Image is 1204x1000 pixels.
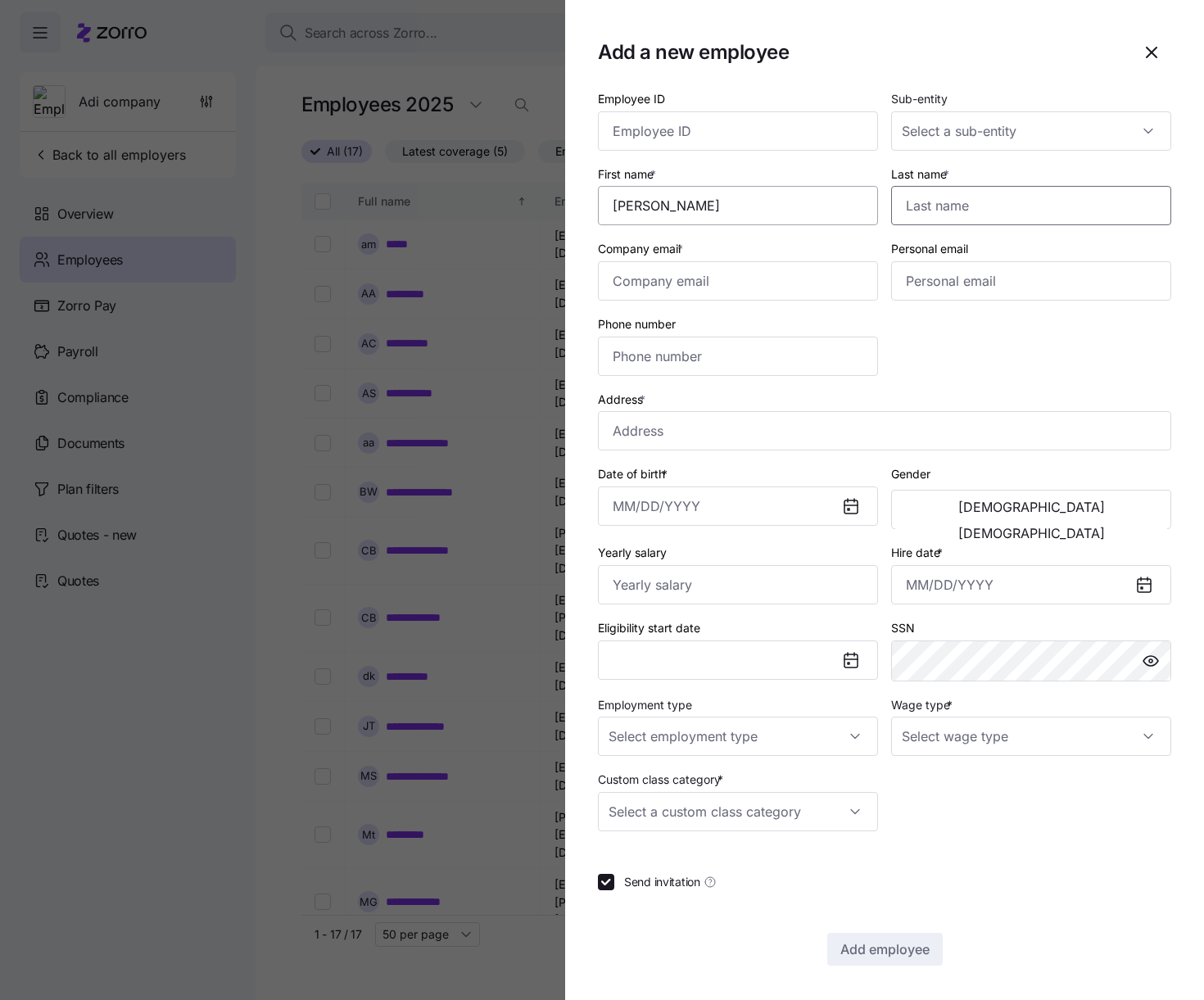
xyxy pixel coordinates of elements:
label: First name [598,165,659,183]
input: Employee ID [598,111,878,151]
input: Select a sub-entity [891,111,1171,151]
input: Yearly salary [598,565,878,604]
label: Hire date [891,544,946,562]
input: MM/DD/YYYY [598,486,878,526]
label: Date of birth [598,465,671,483]
span: Send invitation [624,874,700,890]
h1: Add a new employee [598,39,1125,65]
input: Company email [598,261,878,301]
label: Company email [598,240,686,258]
input: Phone number [598,337,878,376]
label: Employee ID [598,90,665,108]
label: Employment type [598,696,692,714]
span: Add employee [840,939,930,959]
label: Sub-entity [891,90,948,108]
input: Last name [891,186,1171,225]
label: Yearly salary [598,544,667,562]
input: First name [598,186,878,225]
label: Gender [891,465,930,483]
input: Personal email [891,261,1171,301]
label: Custom class category [598,771,726,789]
input: Select a custom class category [598,792,878,831]
button: Add employee [827,933,943,966]
input: Select wage type [891,717,1171,756]
span: [DEMOGRAPHIC_DATA] [958,527,1105,540]
label: SSN [891,619,915,637]
label: Last name [891,165,953,183]
label: Personal email [891,240,968,258]
label: Eligibility start date [598,619,700,637]
input: MM/DD/YYYY [891,565,1171,604]
input: Address [598,411,1171,450]
label: Phone number [598,315,676,333]
span: [DEMOGRAPHIC_DATA] [958,500,1105,514]
input: Select employment type [598,717,878,756]
label: Wage type [891,696,956,714]
label: Address [598,391,649,409]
